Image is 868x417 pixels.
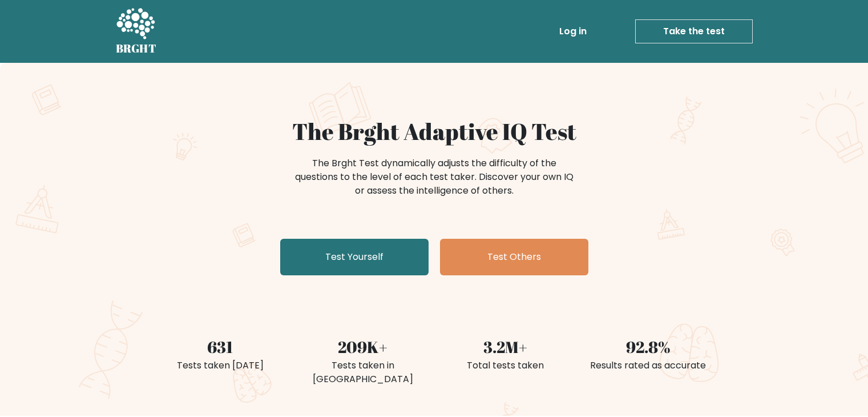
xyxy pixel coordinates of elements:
a: BRGHT [116,5,157,58]
a: Take the test [635,19,753,43]
div: Total tests taken [441,359,570,372]
div: 209K+ [298,335,427,359]
div: Tests taken [DATE] [156,359,285,372]
div: The Brght Test dynamically adjusts the difficulty of the questions to the level of each test take... [292,157,577,198]
a: Test Yourself [280,239,429,275]
div: Results rated as accurate [584,359,713,372]
a: Test Others [440,239,588,275]
div: 92.8% [584,335,713,359]
div: Tests taken in [GEOGRAPHIC_DATA] [298,359,427,386]
a: Log in [555,20,591,43]
div: 3.2M+ [441,335,570,359]
div: 631 [156,335,285,359]
h5: BRGHT [116,42,157,55]
h1: The Brght Adaptive IQ Test [156,118,713,145]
